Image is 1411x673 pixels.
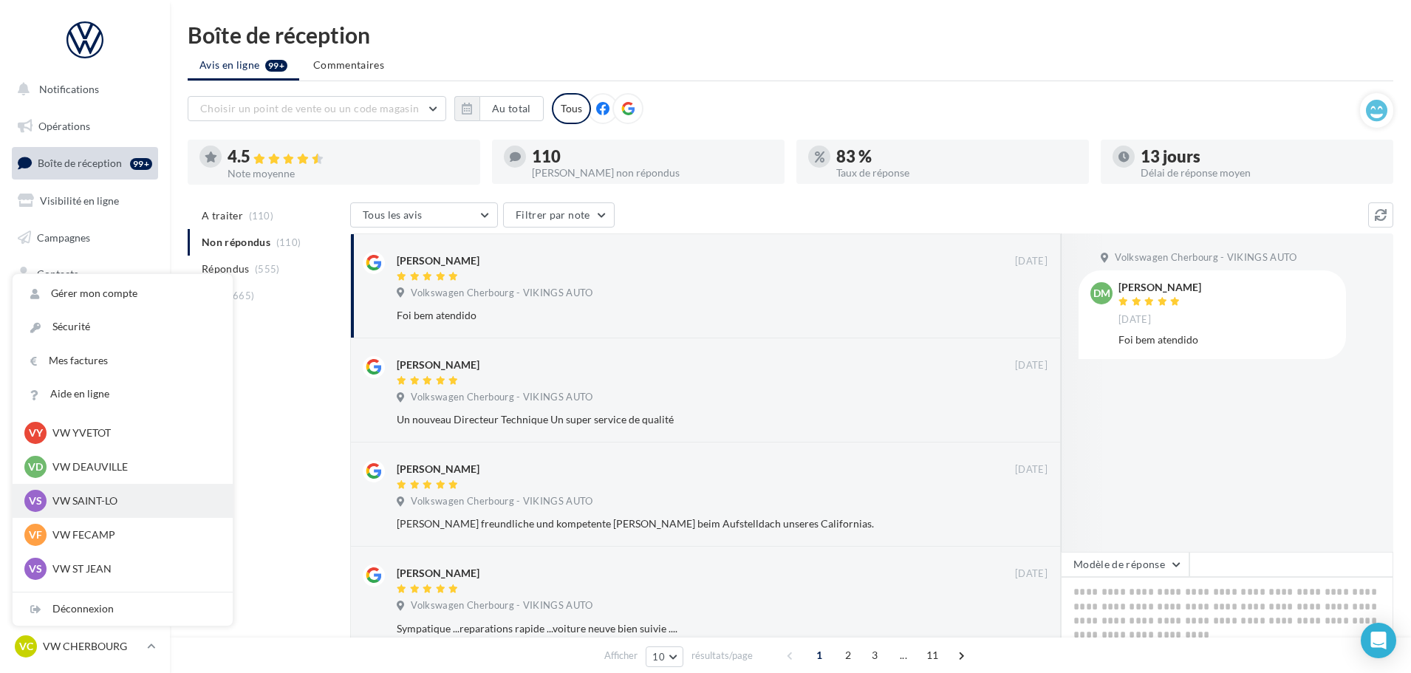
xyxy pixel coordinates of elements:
button: Tous les avis [350,202,498,228]
span: [DATE] [1015,359,1048,372]
button: Notifications [9,74,155,105]
p: VW FECAMP [52,527,215,542]
span: VS [29,493,42,508]
span: 2 [836,643,860,667]
div: Boîte de réception [188,24,1393,46]
span: Boîte de réception [38,157,122,169]
div: [PERSON_NAME] [397,566,479,581]
button: Au total [454,96,544,121]
a: Contacts [9,259,161,290]
span: VD [28,460,43,474]
div: [PERSON_NAME] [397,462,479,476]
div: Foi bem atendido [397,308,952,323]
button: 10 [646,646,683,667]
span: résultats/page [691,649,753,663]
span: 11 [920,643,945,667]
div: [PERSON_NAME] [397,358,479,372]
div: Taux de réponse [836,168,1077,178]
div: Open Intercom Messenger [1361,623,1396,658]
span: [DATE] [1015,567,1048,581]
div: Foi bem atendido [1118,332,1334,347]
span: Volkswagen Cherbourg - VIKINGS AUTO [411,287,592,300]
a: Aide en ligne [13,378,233,411]
span: [DATE] [1015,463,1048,476]
a: VC VW CHERBOURG [12,632,158,660]
div: Un nouveau Directeur Technique Un super service de qualité [397,412,952,427]
span: VY [29,426,43,440]
a: Boîte de réception99+ [9,147,161,179]
div: Délai de réponse moyen [1141,168,1381,178]
div: Tous [552,93,591,124]
span: Afficher [604,649,638,663]
div: 13 jours [1141,148,1381,165]
button: Filtrer par note [503,202,615,228]
div: [PERSON_NAME] freundliche und kompetente [PERSON_NAME] beim Aufstelldach unseres Californias. [397,516,952,531]
span: Opérations [38,120,90,132]
a: Visibilité en ligne [9,185,161,216]
p: VW SAINT-LO [52,493,215,508]
div: [PERSON_NAME] [1118,282,1201,293]
span: (555) [255,263,280,275]
p: VW YVETOT [52,426,215,440]
p: VW ST JEAN [52,561,215,576]
div: [PERSON_NAME] [397,253,479,268]
div: 110 [532,148,773,165]
span: Notifications [39,83,99,95]
div: [PERSON_NAME] non répondus [532,168,773,178]
a: Opérations [9,111,161,142]
span: [DATE] [1118,313,1151,327]
span: (665) [230,290,255,301]
span: Volkswagen Cherbourg - VIKINGS AUTO [411,495,592,508]
span: A traiter [202,208,243,223]
a: Campagnes [9,222,161,253]
span: Visibilité en ligne [40,194,119,207]
button: Modèle de réponse [1061,552,1189,577]
span: Commentaires [313,58,384,72]
div: 4.5 [228,148,468,165]
span: 3 [863,643,886,667]
p: VW DEAUVILLE [52,460,215,474]
a: Médiathèque [9,295,161,327]
span: Choisir un point de vente ou un code magasin [200,102,419,115]
a: Mes factures [13,344,233,378]
span: Volkswagen Cherbourg - VIKINGS AUTO [1115,251,1296,264]
span: VC [19,639,33,654]
a: Sécurité [13,310,233,344]
span: (110) [249,210,274,222]
span: VF [29,527,42,542]
span: Tous les avis [363,208,423,221]
span: [DATE] [1015,255,1048,268]
div: Déconnexion [13,592,233,626]
a: PLV et print personnalisable [9,369,161,412]
div: 99+ [130,158,152,170]
span: Campagnes [37,230,90,243]
a: Gérer mon compte [13,277,233,310]
button: Au total [479,96,544,121]
span: Répondus [202,262,250,276]
span: VS [29,561,42,576]
span: Volkswagen Cherbourg - VIKINGS AUTO [411,391,592,404]
span: ... [892,643,915,667]
span: 10 [652,651,665,663]
div: 83 % [836,148,1077,165]
div: Note moyenne [228,168,468,179]
span: DM [1093,286,1110,301]
span: 1 [807,643,831,667]
a: Campagnes DataOnDemand [9,418,161,462]
div: Sympatique ...reparations rapide ...voiture neuve bien suivie .... [397,621,952,636]
a: Calendrier [9,332,161,363]
button: Choisir un point de vente ou un code magasin [188,96,446,121]
p: VW CHERBOURG [43,639,141,654]
span: Volkswagen Cherbourg - VIKINGS AUTO [411,599,592,612]
span: Contacts [37,267,78,280]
